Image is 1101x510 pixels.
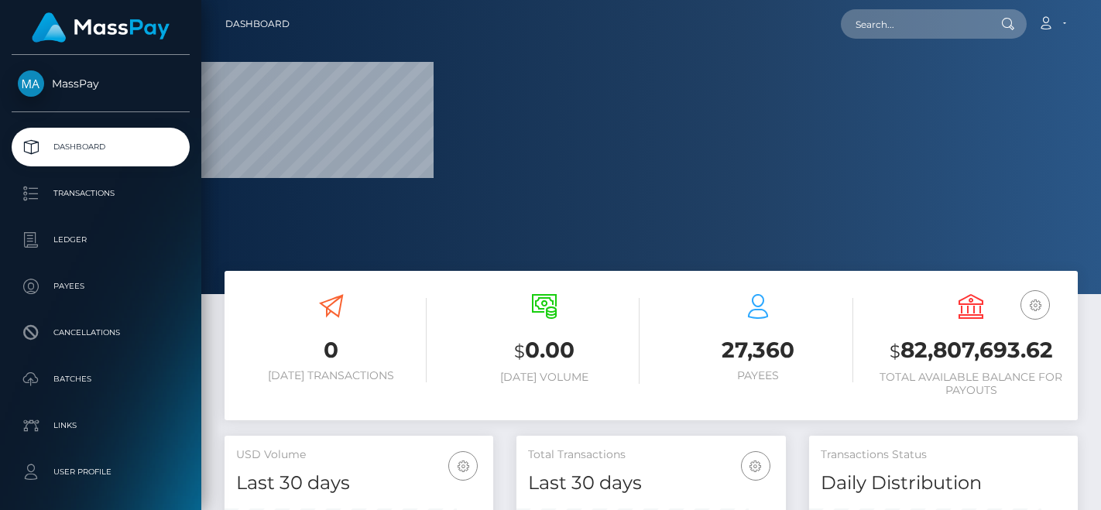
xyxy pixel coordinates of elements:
h5: USD Volume [236,447,482,463]
h6: Total Available Balance for Payouts [876,371,1067,397]
a: Ledger [12,221,190,259]
p: User Profile [18,460,183,484]
h6: [DATE] Transactions [236,369,427,382]
p: Dashboard [18,135,183,159]
p: Payees [18,275,183,298]
p: Cancellations [18,321,183,344]
input: Search... [841,9,986,39]
a: User Profile [12,453,190,491]
h4: Daily Distribution [821,470,1066,497]
h3: 0 [236,335,427,365]
h6: [DATE] Volume [450,371,640,384]
h3: 27,360 [663,335,853,365]
h4: Last 30 days [236,470,482,497]
p: Links [18,414,183,437]
a: Dashboard [12,128,190,166]
small: $ [890,341,900,362]
small: $ [514,341,525,362]
h3: 0.00 [450,335,640,367]
a: Batches [12,360,190,399]
p: Transactions [18,182,183,205]
a: Links [12,406,190,445]
h6: Payees [663,369,853,382]
a: Dashboard [225,8,290,40]
h4: Last 30 days [528,470,773,497]
img: MassPay [18,70,44,97]
h5: Total Transactions [528,447,773,463]
h3: 82,807,693.62 [876,335,1067,367]
h5: Transactions Status [821,447,1066,463]
p: Ledger [18,228,183,252]
a: Cancellations [12,313,190,352]
a: Transactions [12,174,190,213]
a: Payees [12,267,190,306]
img: MassPay Logo [32,12,170,43]
p: Batches [18,368,183,391]
span: MassPay [12,77,190,91]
